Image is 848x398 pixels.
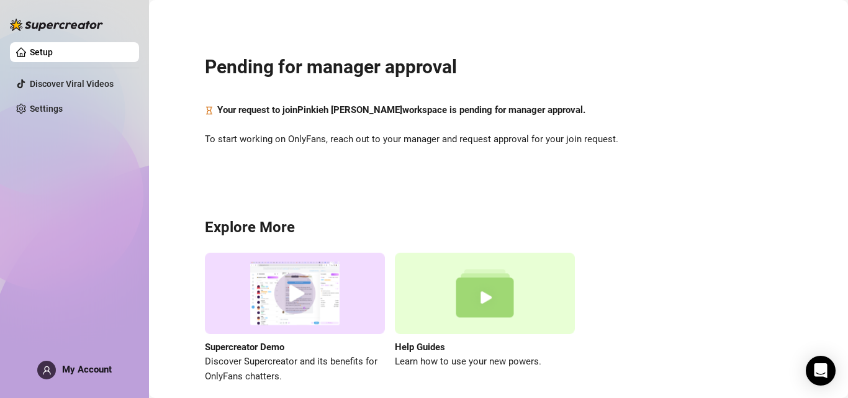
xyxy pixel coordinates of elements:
[205,218,792,238] h3: Explore More
[205,55,792,79] h2: Pending for manager approval
[395,253,575,334] img: help guides
[205,253,385,334] img: supercreator demo
[205,253,385,384] a: Supercreator DemoDiscover Supercreator and its benefits for OnlyFans chatters.
[806,356,836,386] div: Open Intercom Messenger
[395,341,445,353] strong: Help Guides
[62,364,112,375] span: My Account
[30,104,63,114] a: Settings
[217,104,585,115] strong: Your request to join Pinkieh [PERSON_NAME] workspace is pending for manager approval.
[395,253,575,384] a: Help GuidesLearn how to use your new powers.
[205,132,792,147] span: To start working on OnlyFans, reach out to your manager and request approval for your join request.
[42,366,52,375] span: user
[205,341,284,353] strong: Supercreator Demo
[205,103,214,118] span: hourglass
[30,47,53,57] a: Setup
[395,355,575,369] span: Learn how to use your new powers.
[205,355,385,384] span: Discover Supercreator and its benefits for OnlyFans chatters.
[30,79,114,89] a: Discover Viral Videos
[10,19,103,31] img: logo-BBDzfeDw.svg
